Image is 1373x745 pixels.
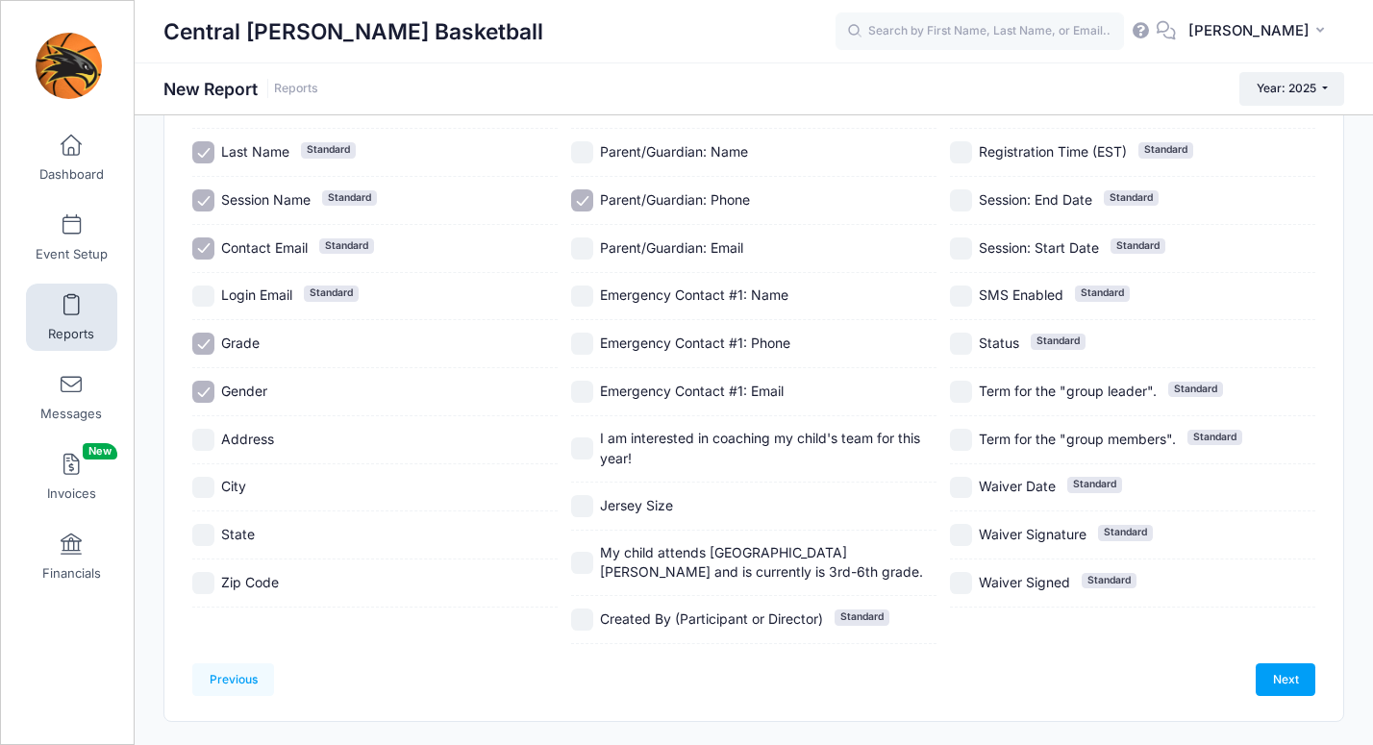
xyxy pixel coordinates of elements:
input: Waiver SignatureStandard [950,524,972,546]
span: Waiver Signature [979,526,1086,542]
a: Reports [26,284,117,351]
button: [PERSON_NAME] [1176,10,1344,54]
span: My child attends [GEOGRAPHIC_DATA][PERSON_NAME] and is currently is 3rd-6th grade. [600,544,923,581]
input: Session NameStandard [192,189,214,211]
span: Status [979,335,1019,351]
span: Jersey Size [600,497,673,513]
span: Term for the "group leader". [979,383,1157,399]
input: I am interested in coaching my child's team for this year! [571,437,593,459]
span: Login Email [221,286,292,303]
button: Year: 2025 [1239,72,1344,105]
span: Grade [221,335,260,351]
span: [PERSON_NAME] [1188,20,1310,41]
input: Emergency Contact #1: Name [571,286,593,308]
input: Term for the "group members".Standard [950,429,972,451]
input: Search by First Name, Last Name, or Email... [836,12,1124,51]
span: State [221,526,255,542]
span: Address [221,431,274,447]
span: Emergency Contact #1: Email [600,383,784,399]
a: Next [1256,663,1315,696]
input: Parent/Guardian: Email [571,237,593,260]
span: Waiver Signed [979,574,1070,590]
input: Registration Time (EST)Standard [950,141,972,163]
a: Central Lee Basketball [1,20,136,112]
span: Standard [1104,190,1159,206]
span: Session: End Date [979,191,1092,208]
span: Year: 2025 [1257,81,1316,95]
span: Term for the "group members". [979,431,1176,447]
input: Created By (Participant or Director)Standard [571,608,593,631]
span: Contact Email [221,239,308,256]
span: Standard [1067,477,1122,492]
span: Dashboard [39,166,104,183]
span: Standard [1187,430,1242,445]
span: Standard [1168,382,1223,397]
span: Standard [1082,573,1136,588]
span: City [221,478,246,494]
span: Waiver Date [979,478,1056,494]
input: Grade [192,333,214,355]
a: Previous [192,663,274,696]
a: Event Setup [26,204,117,271]
span: Standard [304,286,359,301]
input: Waiver DateStandard [950,477,972,499]
span: Parent/Guardian: Email [600,239,743,256]
a: Dashboard [26,124,117,191]
span: Standard [319,238,374,254]
span: Zip Code [221,574,279,590]
span: Gender [221,383,267,399]
input: Session: Start DateStandard [950,237,972,260]
span: Financials [42,565,101,582]
a: Financials [26,523,117,590]
a: Reports [274,82,318,96]
input: SMS EnabledStandard [950,286,972,308]
input: Contact EmailStandard [192,237,214,260]
span: Session: Start Date [979,239,1099,256]
a: Messages [26,363,117,431]
span: Emergency Contact #1: Phone [600,335,790,351]
input: Emergency Contact #1: Email [571,381,593,403]
span: Invoices [47,485,96,502]
span: SMS Enabled [979,286,1063,303]
input: Parent/Guardian: Name [571,141,593,163]
input: StatusStandard [950,333,972,355]
input: Last NameStandard [192,141,214,163]
span: Session Name [221,191,311,208]
span: New [83,443,117,459]
h1: New Report [163,79,318,99]
span: Reports [48,326,94,342]
input: Term for the "group leader".Standard [950,381,972,403]
span: Standard [1138,142,1193,158]
span: Created By (Participant or Director) [600,610,823,627]
input: Parent/Guardian: Phone [571,189,593,211]
input: Emergency Contact #1: Phone [571,333,593,355]
span: Standard [1098,525,1153,540]
input: My child attends [GEOGRAPHIC_DATA][PERSON_NAME] and is currently is 3rd-6th grade. [571,552,593,574]
input: Jersey Size [571,495,593,517]
input: Waiver SignedStandard [950,572,972,594]
span: Parent/Guardian: Phone [600,191,750,208]
span: Parent/Guardian: Name [600,143,748,160]
span: Event Setup [36,246,108,262]
span: Messages [40,406,102,422]
input: City [192,477,214,499]
span: Standard [1075,286,1130,301]
a: InvoicesNew [26,443,117,510]
span: Registration Time (EST) [979,143,1127,160]
span: Emergency Contact #1: Name [600,286,788,303]
span: Standard [1111,238,1165,254]
input: Login EmailStandard [192,286,214,308]
input: Zip Code [192,572,214,594]
h1: Central [PERSON_NAME] Basketball [163,10,543,54]
input: Session: End DateStandard [950,189,972,211]
span: Standard [1031,334,1086,349]
span: Standard [835,609,889,625]
input: Gender [192,381,214,403]
img: Central Lee Basketball [33,30,105,102]
span: Standard [322,190,377,206]
input: State [192,524,214,546]
span: I am interested in coaching my child's team for this year! [600,430,920,466]
span: Last Name [221,143,289,160]
input: Address [192,429,214,451]
span: Standard [301,142,356,158]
